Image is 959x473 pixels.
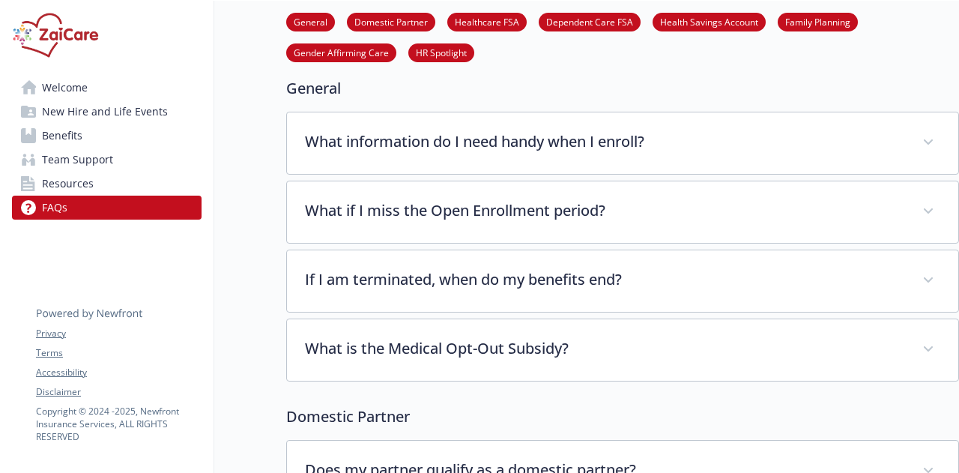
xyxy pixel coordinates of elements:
[286,45,396,59] a: Gender Affirming Care
[286,77,959,100] p: General
[42,76,88,100] span: Welcome
[42,124,82,148] span: Benefits
[12,100,202,124] a: New Hire and Life Events
[539,14,641,28] a: Dependent Care FSA
[36,327,201,340] a: Privacy
[36,346,201,360] a: Terms
[305,199,904,222] p: What if I miss the Open Enrollment period?
[305,130,904,153] p: What information do I need handy when I enroll?
[12,172,202,196] a: Resources
[42,172,94,196] span: Resources
[287,112,958,174] div: What information do I need handy when I enroll?
[286,406,959,428] p: Domestic Partner
[12,76,202,100] a: Welcome
[287,319,958,381] div: What is the Medical Opt-Out Subsidy?
[305,268,904,291] p: If I am terminated, when do my benefits end?
[408,45,474,59] a: HR Spotlight
[42,100,168,124] span: New Hire and Life Events
[286,14,335,28] a: General
[305,337,904,360] p: What is the Medical Opt-Out Subsidy?
[36,385,201,399] a: Disclaimer
[12,124,202,148] a: Benefits
[42,148,113,172] span: Team Support
[287,181,958,243] div: What if I miss the Open Enrollment period?
[447,14,527,28] a: Healthcare FSA
[347,14,435,28] a: Domestic Partner
[12,196,202,220] a: FAQs
[42,196,67,220] span: FAQs
[36,366,201,379] a: Accessibility
[653,14,766,28] a: Health Savings Account
[12,148,202,172] a: Team Support
[778,14,858,28] a: Family Planning
[36,405,201,443] p: Copyright © 2024 - 2025 , Newfront Insurance Services, ALL RIGHTS RESERVED
[287,250,958,312] div: If I am terminated, when do my benefits end?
